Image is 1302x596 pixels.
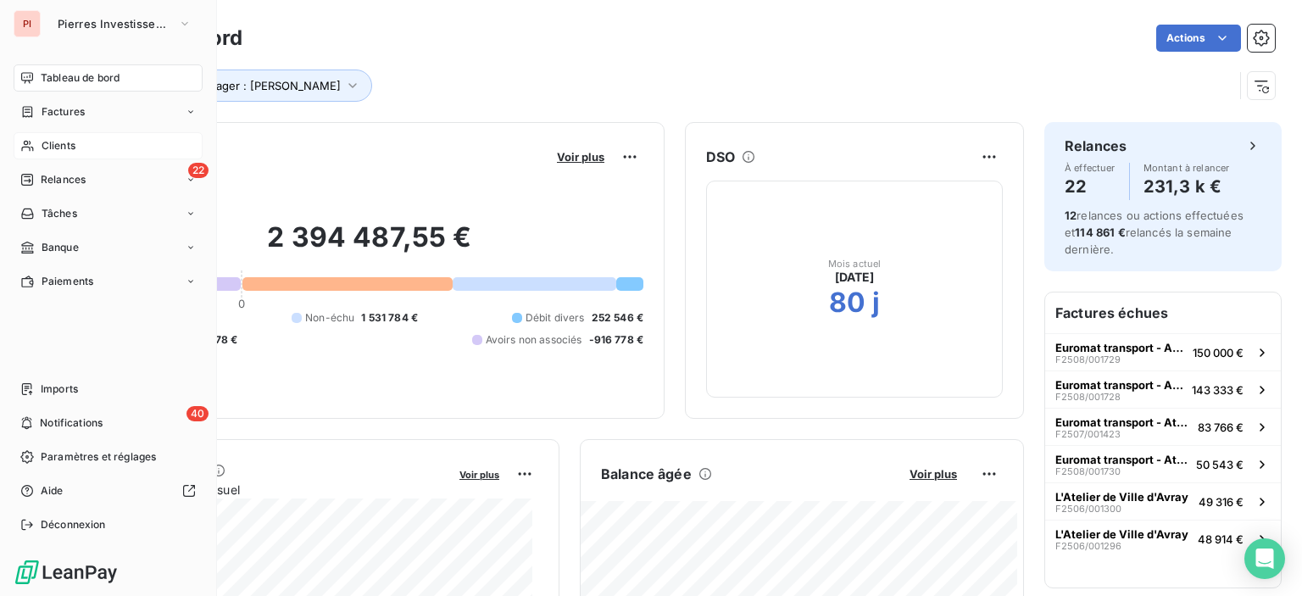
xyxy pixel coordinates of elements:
span: Euromat transport - Athis Mons (Bai [1055,341,1186,354]
span: Avoirs non associés [486,332,582,348]
span: Voir plus [910,467,957,481]
span: 40 [186,406,209,421]
button: Euromat transport - Athis Mons (BaiF2507/00142383 766 € [1045,408,1281,445]
span: F2508/001730 [1055,466,1121,476]
span: Relances [41,172,86,187]
span: Clients [42,138,75,153]
h6: Balance âgée [601,464,692,484]
span: Tâches [42,206,77,221]
h2: 2 394 487,55 € [96,220,643,271]
span: F2508/001728 [1055,392,1121,402]
span: 252 546 € [592,310,643,326]
button: Euromat transport - Athis Mons (BaiF2508/001729150 000 € [1045,333,1281,370]
h4: 22 [1065,173,1116,200]
span: Non-échu [305,310,354,326]
span: À effectuer [1065,163,1116,173]
span: Notifications [40,415,103,431]
span: Pierres Investissement [58,17,171,31]
span: 150 000 € [1193,346,1244,359]
span: Euromat transport - Athis Mons (Bai [1055,378,1185,392]
span: -916 778 € [589,332,644,348]
span: F2507/001423 [1055,429,1121,439]
span: Chiffre d'affaires mensuel [96,481,448,499]
span: Paramètres et réglages [41,449,156,465]
a: Aide [14,477,203,504]
button: Euromat transport - Athis Mons (BaiF2508/00173050 543 € [1045,445,1281,482]
span: Tableau de bord [41,70,120,86]
span: [DATE] [835,269,875,286]
span: 114 861 € [1075,226,1125,239]
span: L'Atelier de Ville d'Avray [1055,490,1188,504]
span: Euromat transport - Athis Mons (Bai [1055,415,1191,429]
h2: j [872,286,880,320]
span: 50 543 € [1196,458,1244,471]
button: Euromat transport - Athis Mons (BaiF2508/001728143 333 € [1045,370,1281,408]
span: 143 333 € [1192,383,1244,397]
img: Logo LeanPay [14,559,119,586]
span: Euromat transport - Athis Mons (Bai [1055,453,1189,466]
span: Property Manager : [PERSON_NAME] [145,79,341,92]
h4: 231,3 k € [1143,173,1230,200]
span: Paiements [42,274,93,289]
button: L'Atelier de Ville d'AvrayF2506/00129648 914 € [1045,520,1281,557]
span: 83 766 € [1198,421,1244,434]
span: Voir plus [557,150,604,164]
span: F2506/001300 [1055,504,1121,514]
span: Voir plus [459,469,499,481]
span: 12 [1065,209,1077,222]
button: Property Manager : [PERSON_NAME] [120,70,372,102]
span: 48 914 € [1198,532,1244,546]
h6: Relances [1065,136,1127,156]
span: 49 316 € [1199,495,1244,509]
button: Voir plus [552,149,609,164]
span: Banque [42,240,79,255]
span: Imports [41,382,78,397]
span: L'Atelier de Ville d'Avray [1055,527,1188,541]
button: Actions [1156,25,1241,52]
button: Voir plus [454,466,504,482]
span: relances ou actions effectuées et relancés la semaine dernière. [1065,209,1244,256]
span: Débit divers [526,310,585,326]
span: F2508/001729 [1055,354,1121,365]
span: Déconnexion [41,517,106,532]
div: PI [14,10,41,37]
span: Aide [41,483,64,499]
h2: 80 [829,286,865,320]
span: 1 531 784 € [361,310,418,326]
span: Montant à relancer [1143,163,1230,173]
span: Mois actuel [828,259,882,269]
h6: DSO [706,147,735,167]
div: Open Intercom Messenger [1244,538,1285,579]
span: 0 [238,297,245,310]
h6: Factures échues [1045,292,1281,333]
span: F2506/001296 [1055,541,1121,551]
button: L'Atelier de Ville d'AvrayF2506/00130049 316 € [1045,482,1281,520]
button: Voir plus [904,466,962,482]
span: Factures [42,104,85,120]
span: 22 [188,163,209,178]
